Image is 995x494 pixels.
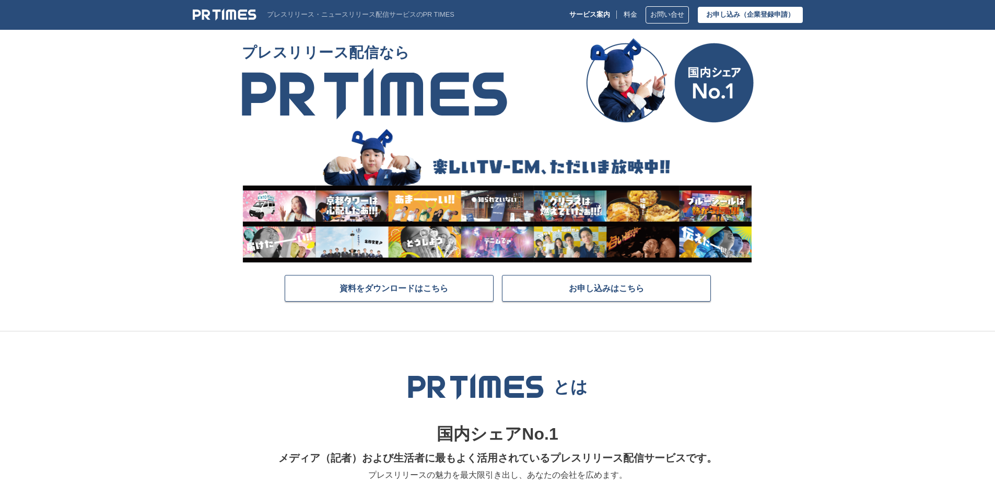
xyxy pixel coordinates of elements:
[502,275,711,302] a: お申し込みはこちら
[248,468,747,482] p: プレスリリースの魅力を最大限引き出し、あなたの会社を広めます。
[586,38,754,123] img: 国内シェア No.1
[624,11,637,19] a: 料金
[740,10,794,18] span: （企業登録申請）
[193,8,256,21] img: PR TIMES
[242,67,507,120] img: PR TIMES
[242,38,507,67] span: プレスリリース配信なら
[267,11,454,19] p: プレスリリース・ニュースリリース配信サービスのPR TIMES
[407,373,544,400] img: PR TIMES
[248,447,747,468] p: メディア（記者）および生活者に最もよく活用されているプレスリリース配信サービスです。
[698,7,803,23] a: お申し込み（企業登録申請）
[646,6,689,24] a: お問い合せ
[248,421,747,447] p: 国内シェアNo.1
[242,127,752,262] img: 楽しいTV-CM、ただいま放映中!!
[285,275,494,302] a: 資料をダウンロードはこちら
[553,376,588,397] p: とは
[569,11,610,19] p: サービス案内
[340,283,448,293] span: 資料をダウンロードはこちら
